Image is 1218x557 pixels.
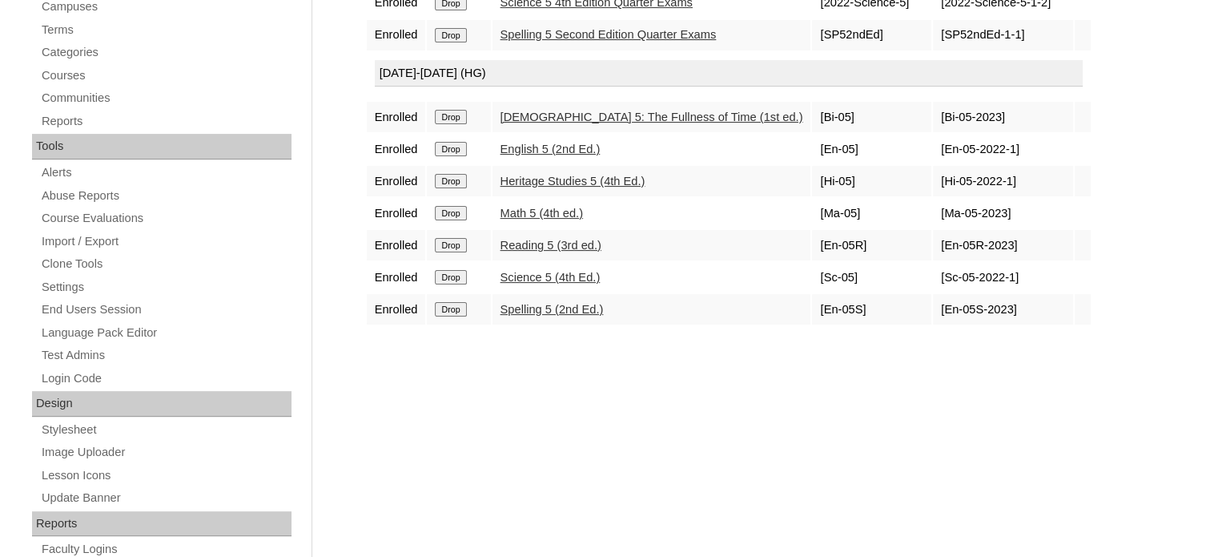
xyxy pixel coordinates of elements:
[40,323,291,343] a: Language Pack Editor
[500,271,601,284] a: Science 5 (4th Ed.)
[500,143,601,155] a: English 5 (2nd Ed.)
[40,186,291,206] a: Abuse Reports
[40,66,291,86] a: Courses
[40,208,291,228] a: Course Evaluations
[500,207,583,220] a: Math 5 (4th ed.)
[40,488,291,508] a: Update Banner
[500,111,803,123] a: [DEMOGRAPHIC_DATA] 5: The Fullness of Time (1st ed.)
[367,102,426,132] td: Enrolled
[500,303,604,316] a: Spelling 5 (2nd Ed.)
[40,369,291,389] a: Login Code
[40,300,291,320] a: End Users Session
[812,20,931,50] td: [SP52ndEd]
[40,466,291,486] a: Lesson Icons
[933,134,1073,164] td: [En-05-2022-1]
[435,110,466,124] input: Drop
[812,230,931,260] td: [En-05R]
[367,294,426,325] td: Enrolled
[933,166,1073,196] td: [Hi-05-2022-1]
[933,230,1073,260] td: [En-05R-2023]
[367,230,426,260] td: Enrolled
[367,134,426,164] td: Enrolled
[435,270,466,285] input: Drop
[812,102,931,132] td: [Bi-05]
[32,134,291,159] div: Tools
[435,302,466,317] input: Drop
[933,262,1073,293] td: [Sc-05-2022-1]
[40,20,291,40] a: Terms
[367,20,426,50] td: Enrolled
[500,28,717,41] a: Spelling 5 Second Edition Quarter Exams
[40,88,291,108] a: Communities
[367,262,426,293] td: Enrolled
[40,163,291,183] a: Alerts
[812,198,931,228] td: [Ma-05]
[367,166,426,196] td: Enrolled
[40,277,291,297] a: Settings
[40,254,291,274] a: Clone Tools
[435,28,466,42] input: Drop
[40,42,291,63] a: Categories
[435,174,466,188] input: Drop
[933,198,1073,228] td: [Ma-05-2023]
[812,166,931,196] td: [Hi-05]
[435,238,466,252] input: Drop
[367,198,426,228] td: Enrolled
[933,20,1073,50] td: [SP52ndEd-1-1]
[435,206,466,220] input: Drop
[500,175,645,188] a: Heritage Studies 5 (4th Ed.)
[500,239,601,252] a: Reading 5 (3rd ed.)
[40,442,291,462] a: Image Uploader
[812,294,931,325] td: [En-05S]
[812,262,931,293] td: [Sc-05]
[435,142,466,156] input: Drop
[375,60,1083,87] div: [DATE]-[DATE] (HG)
[40,232,291,252] a: Import / Export
[32,391,291,417] div: Design
[933,102,1073,132] td: [Bi-05-2023]
[40,420,291,440] a: Stylesheet
[812,134,931,164] td: [En-05]
[40,345,291,365] a: Test Admins
[40,111,291,131] a: Reports
[933,294,1073,325] td: [En-05S-2023]
[32,511,291,537] div: Reports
